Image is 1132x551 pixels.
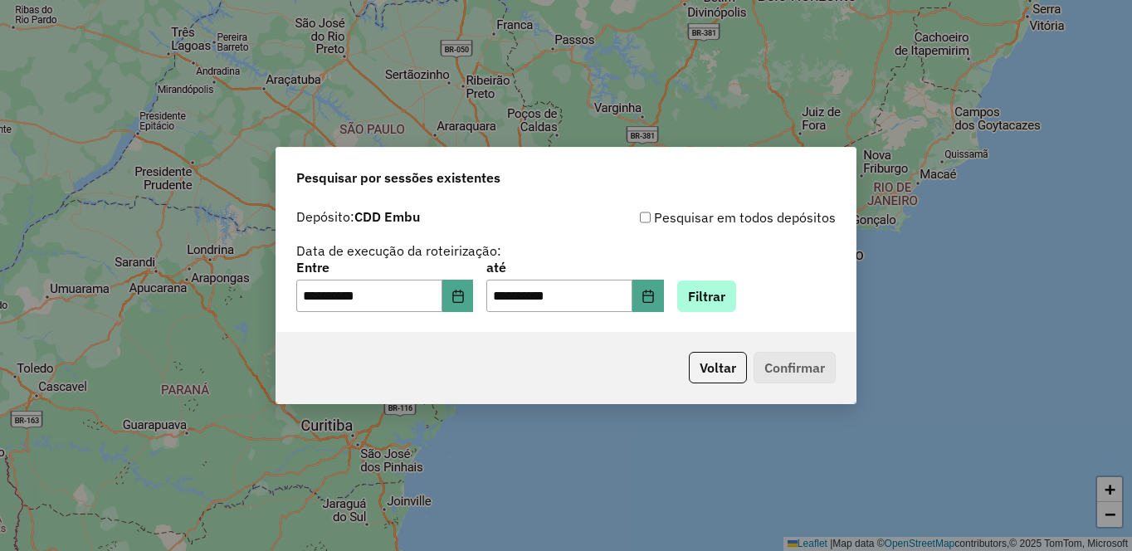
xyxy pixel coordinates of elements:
[296,207,420,227] label: Depósito:
[296,241,501,261] label: Data de execução da roteirização:
[486,257,663,277] label: até
[296,257,473,277] label: Entre
[296,168,500,188] span: Pesquisar por sessões existentes
[354,208,420,225] strong: CDD Embu
[632,280,664,313] button: Choose Date
[566,207,836,227] div: Pesquisar em todos depósitos
[677,280,736,312] button: Filtrar
[442,280,474,313] button: Choose Date
[689,352,747,383] button: Voltar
